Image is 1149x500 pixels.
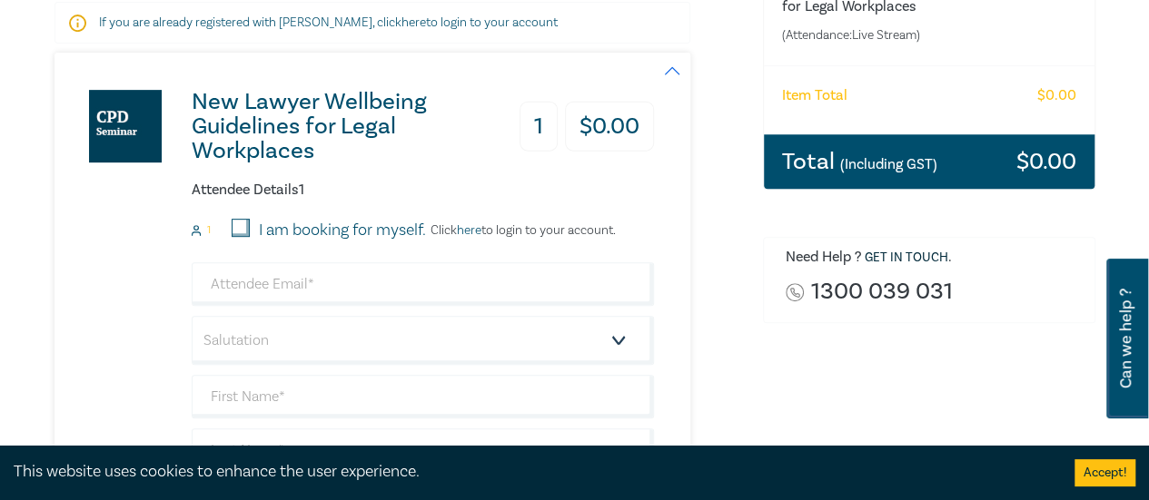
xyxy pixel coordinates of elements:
[426,223,616,238] p: Click to login to your account.
[865,250,948,266] a: Get in touch
[565,102,654,152] h3: $ 0.00
[192,262,654,306] input: Attendee Email*
[192,428,654,472] input: Last Name*
[207,224,211,237] small: 1
[259,219,426,242] label: I am booking for myself.
[782,87,847,104] h6: Item Total
[811,279,953,304] a: 1300 039 031
[192,90,490,163] h3: New Lawyer Wellbeing Guidelines for Legal Workplaces
[401,15,426,31] a: here
[457,222,481,239] a: here
[99,14,646,32] p: If you are already registered with [PERSON_NAME], click to login to your account
[520,102,558,152] h3: 1
[14,460,1047,484] div: This website uses cookies to enhance the user experience.
[1075,459,1135,486] button: Accept cookies
[840,155,937,173] small: (Including GST)
[1037,87,1076,104] h6: $ 0.00
[1117,270,1134,407] span: Can we help ?
[89,90,162,162] img: New Lawyer Wellbeing Guidelines for Legal Workplaces
[782,26,1004,44] small: (Attendance: Live Stream )
[192,375,654,418] input: First Name*
[192,181,654,199] h6: Attendee Details 1
[782,150,937,173] h3: Total
[786,249,1081,267] h6: Need Help ? .
[1016,150,1076,173] h3: $ 0.00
